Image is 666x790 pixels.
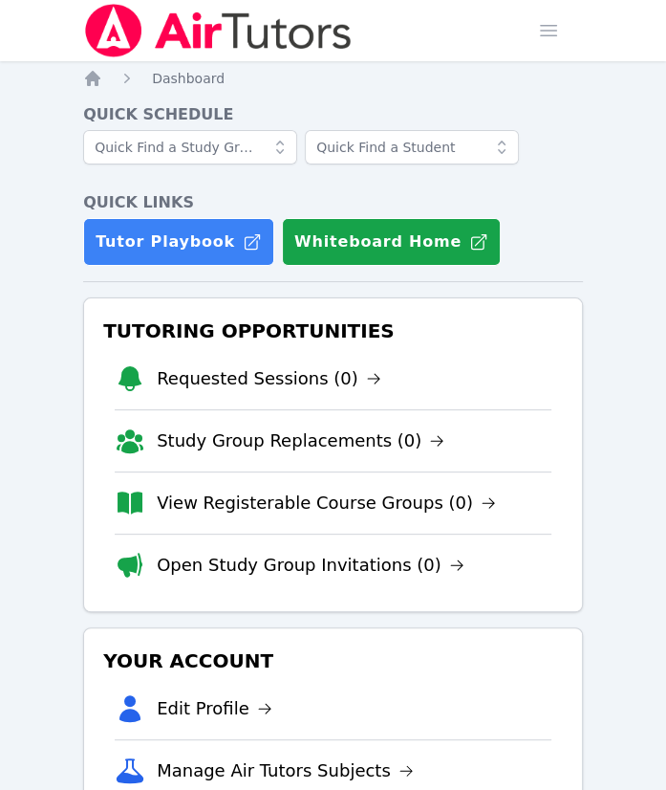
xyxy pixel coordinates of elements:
[83,4,354,57] img: Air Tutors
[152,71,225,86] span: Dashboard
[157,695,272,722] a: Edit Profile
[99,314,567,348] h3: Tutoring Opportunities
[83,191,583,214] h4: Quick Links
[157,365,381,392] a: Requested Sessions (0)
[83,103,583,126] h4: Quick Schedule
[152,69,225,88] a: Dashboard
[83,218,274,266] a: Tutor Playbook
[305,130,519,165] input: Quick Find a Student
[99,644,567,678] h3: Your Account
[157,428,444,454] a: Study Group Replacements (0)
[157,552,464,579] a: Open Study Group Invitations (0)
[157,757,414,784] a: Manage Air Tutors Subjects
[157,490,496,516] a: View Registerable Course Groups (0)
[83,130,297,165] input: Quick Find a Study Group
[83,69,583,88] nav: Breadcrumb
[282,218,501,266] button: Whiteboard Home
